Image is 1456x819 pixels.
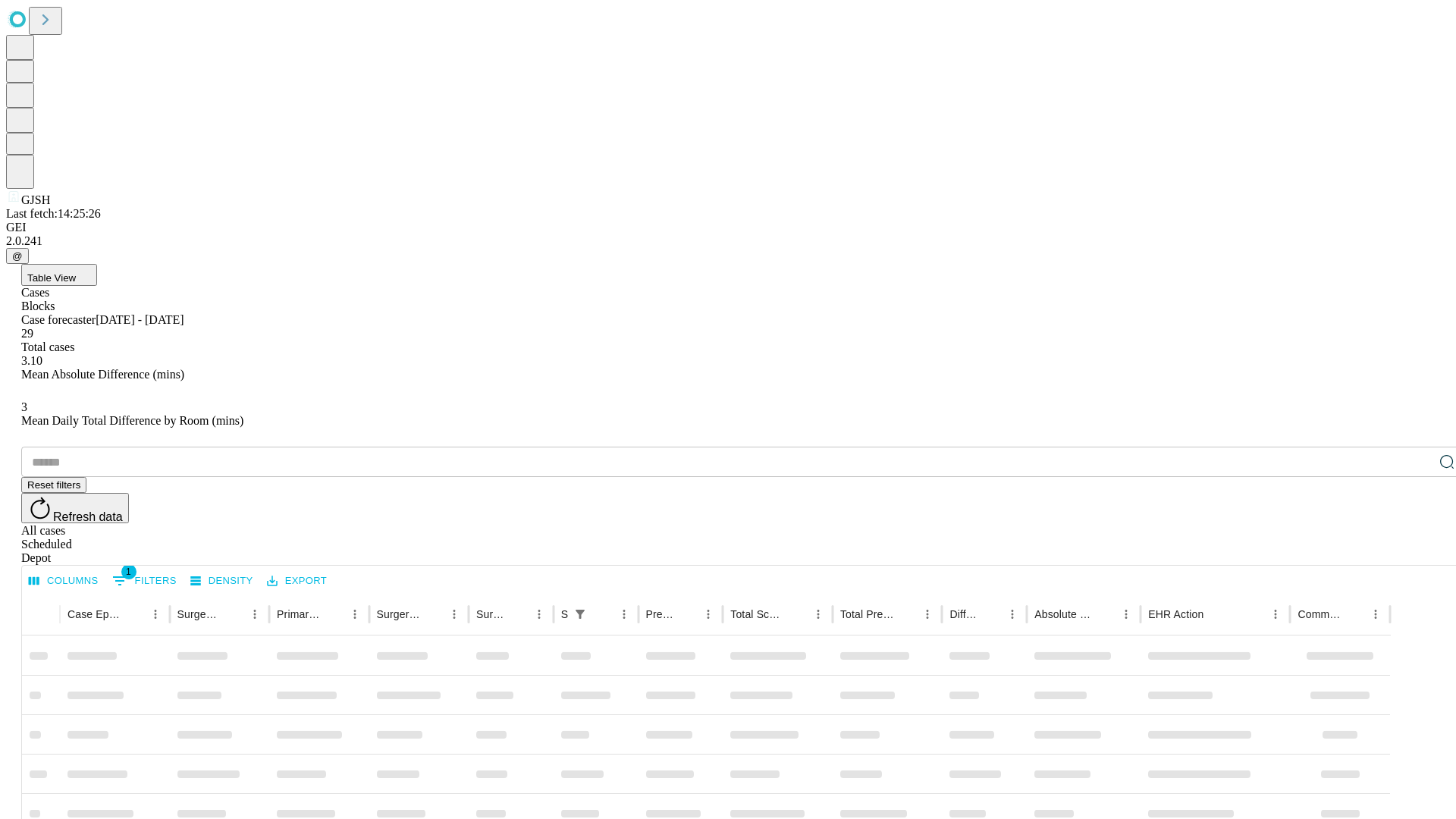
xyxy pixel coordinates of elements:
button: Sort [786,604,808,625]
button: Menu [145,604,166,625]
button: Menu [529,604,550,625]
button: Select columns [25,570,102,593]
button: Density [187,570,257,593]
div: 2.0.241 [6,234,1450,248]
span: Mean Absolute Difference (mins) [21,368,184,381]
button: Sort [223,604,244,625]
button: Menu [1002,604,1023,625]
button: Sort [1094,604,1116,625]
button: Menu [613,604,635,625]
span: Last fetch: 14:25:26 [6,207,101,220]
span: Case forecaster [21,313,96,326]
span: @ [12,250,23,262]
button: Show filters [570,604,591,625]
span: [DATE] - [DATE] [96,313,184,326]
button: Menu [244,604,265,625]
button: Sort [1344,604,1365,625]
button: Menu [444,604,465,625]
div: Surgery Date [476,608,506,620]
div: Surgeon Name [177,608,221,620]
span: 3 [21,400,27,413]
button: Sort [592,604,613,625]
button: Sort [124,604,145,625]
button: Show filters [108,569,180,593]
div: Difference [949,608,979,620]
button: Menu [1265,604,1286,625]
div: Total Scheduled Duration [730,608,785,620]
button: Menu [917,604,938,625]
span: 3.10 [21,354,42,367]
span: Refresh data [53,510,123,523]
button: @ [6,248,29,264]
button: Reset filters [21,477,86,493]
div: GEI [6,221,1450,234]
div: Predicted In Room Duration [646,608,676,620]
span: Total cases [21,340,74,353]
button: Export [263,570,331,593]
button: Sort [422,604,444,625]
span: Table View [27,272,76,284]
div: Primary Service [277,608,321,620]
button: Menu [808,604,829,625]
div: Scheduled In Room Duration [561,608,568,620]
span: GJSH [21,193,50,206]
button: Refresh data [21,493,129,523]
button: Sort [981,604,1002,625]
span: Mean Daily Total Difference by Room (mins) [21,414,243,427]
span: 29 [21,327,33,340]
button: Menu [1365,604,1386,625]
button: Sort [896,604,917,625]
button: Sort [507,604,529,625]
button: Table View [21,264,97,286]
div: Absolute Difference [1034,608,1093,620]
button: Sort [323,604,344,625]
button: Sort [1205,604,1226,625]
button: Sort [676,604,698,625]
button: Menu [1116,604,1137,625]
button: Menu [698,604,719,625]
div: Comments [1298,608,1341,620]
div: Total Predicted Duration [840,608,895,620]
div: 1 active filter [570,604,591,625]
span: Reset filters [27,479,80,491]
span: 1 [121,564,136,579]
button: Menu [344,604,366,625]
div: EHR Action [1148,608,1203,620]
div: Case Epic Id [67,608,122,620]
div: Surgery Name [377,608,421,620]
